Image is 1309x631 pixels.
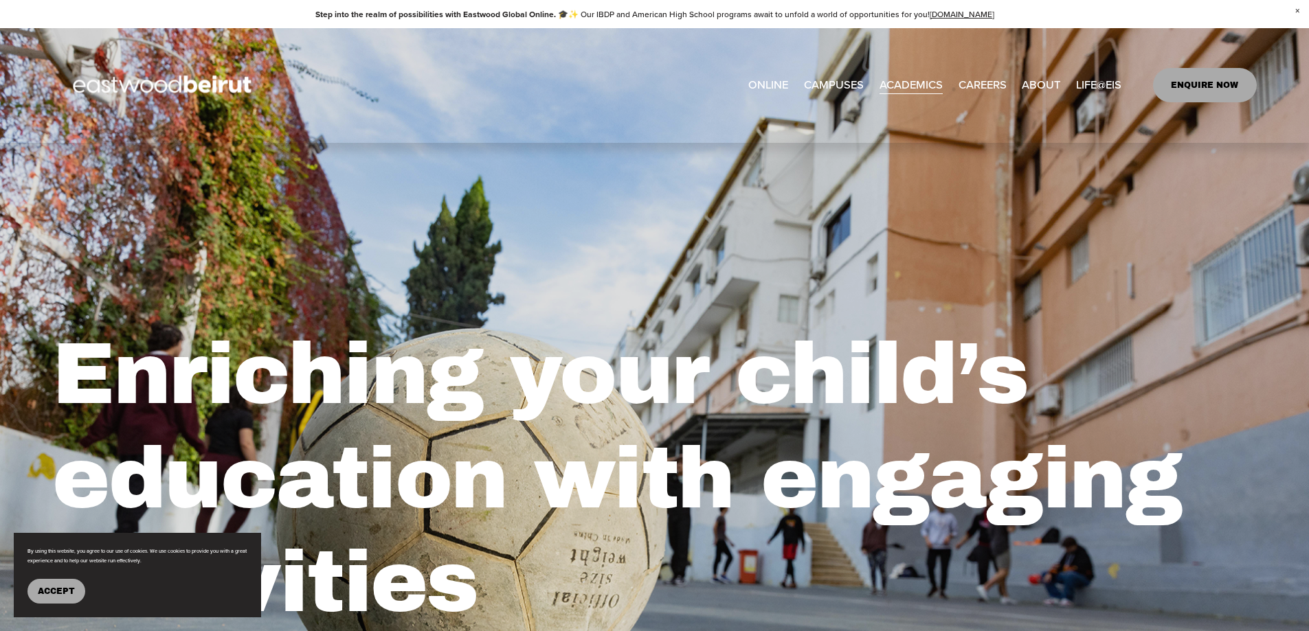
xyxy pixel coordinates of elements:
[880,75,943,95] span: ACADEMICS
[930,8,994,20] a: [DOMAIN_NAME]
[1022,75,1060,95] span: ABOUT
[880,74,943,97] a: folder dropdown
[804,75,864,95] span: CAMPUSES
[38,586,75,596] span: Accept
[1076,75,1121,95] span: LIFE@EIS
[959,74,1007,97] a: CAREERS
[1153,68,1257,102] a: ENQUIRE NOW
[52,50,276,120] img: EastwoodIS Global Site
[27,547,247,565] p: By using this website, you agree to our use of cookies. We use cookies to provide you with a grea...
[1076,74,1121,97] a: folder dropdown
[804,74,864,97] a: folder dropdown
[748,74,788,97] a: ONLINE
[1022,74,1060,97] a: folder dropdown
[14,533,261,617] section: Cookie banner
[27,579,85,604] button: Accept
